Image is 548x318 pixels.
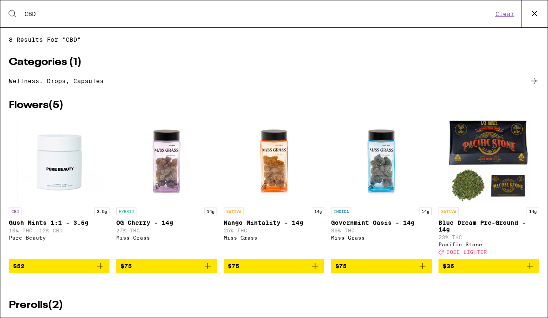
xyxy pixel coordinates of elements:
span: $36 [443,263,454,269]
h2: Flowers ( 5 ) [9,100,539,110]
p: 14g [312,208,324,215]
img: Pacific Stone - Blue Dream Pre-Ground - 14g [447,119,531,203]
a: Open page for Blue Dream Pre-Ground - 14g from Pacific Stone [438,119,539,259]
p: SATIVA [224,208,244,215]
p: Governmint Oasis - 14g [331,219,432,226]
p: 23% THC [438,234,539,240]
span: $75 [335,263,347,269]
p: 10% THC: 12% CBD [9,228,110,233]
p: SATIVA [438,208,459,215]
img: Miss Grass - OG Cherry - 14g [125,119,209,203]
input: Search for products & categories [24,10,493,18]
div: Miss Grass [116,235,217,240]
img: Pure Beauty - Gush Mints 1:1 - 3.5g [17,119,102,203]
p: Mango Mintality - 14g [224,219,324,226]
p: Blue Dream Pre-Ground - 14g [438,219,539,233]
p: Gush Mints 1:1 - 3.5g [9,219,110,226]
button: Add to bag [9,259,110,273]
span: $75 [228,263,239,269]
button: Add to bag [224,259,324,273]
span: $52 [13,263,24,269]
div: Miss Grass [331,235,432,240]
p: 14g [527,208,539,215]
p: 30% THC [331,228,432,233]
button: Add to bag [438,259,539,273]
p: 27% THC [116,228,217,233]
button: Clear [493,10,517,18]
a: Open page for Mango Mintality - 14g from Miss Grass [224,119,324,259]
a: Open page for OG Cherry - 14g from Miss Grass [116,119,217,259]
a: Wellness, drops, capsules [9,76,539,86]
span: Help [19,6,37,13]
div: Pacific Stone [438,242,539,247]
p: 25% THC [224,228,324,233]
p: OG Cherry - 14g [116,219,217,226]
span: $75 [120,263,132,269]
span: 8 results for "CBD" [9,36,539,43]
a: Open page for Gush Mints 1:1 - 3.5g from Pure Beauty [9,119,110,259]
p: HYBRID [116,208,136,215]
div: Miss Grass [224,235,324,240]
p: 3.5g [94,208,110,215]
button: Add to bag [116,259,217,273]
span: CODE LIGHTER [446,249,487,255]
button: Add to bag [331,259,432,273]
p: INDICA [331,208,351,215]
a: Open page for Governmint Oasis - 14g from Miss Grass [331,119,432,259]
div: Pure Beauty [9,235,110,240]
p: 14g [204,208,217,215]
p: CBD [9,208,21,215]
img: Miss Grass - Governmint Oasis - 14g [339,119,424,203]
p: 14g [419,208,432,215]
h2: Categories ( 1 ) [9,57,539,67]
h2: Prerolls ( 2 ) [9,300,539,310]
img: Miss Grass - Mango Mintality - 14g [232,119,316,203]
